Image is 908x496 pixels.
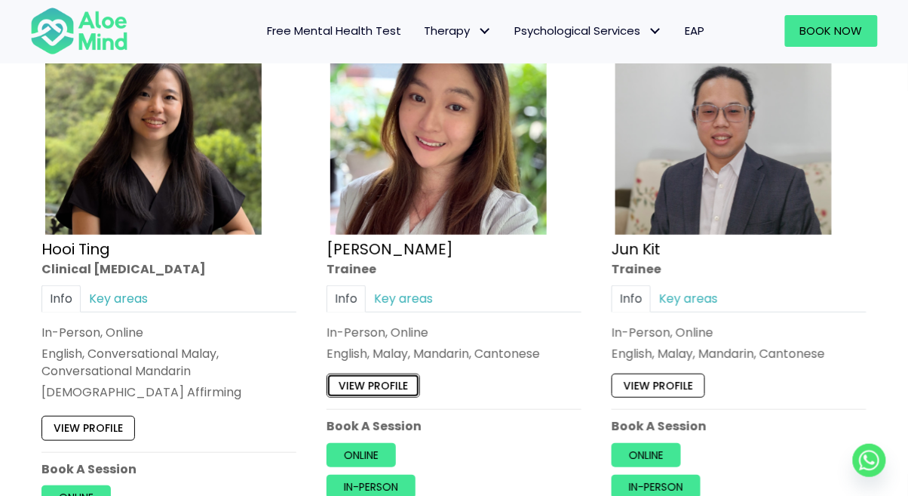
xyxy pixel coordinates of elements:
img: Hooi ting Clinical Psychologist [45,18,262,235]
span: Free Mental Health Test [267,23,401,39]
div: In-Person, Online [327,324,581,341]
span: Therapy [424,23,492,39]
a: Jun Kit [612,239,661,260]
a: View profile [41,417,135,441]
nav: Menu [144,15,716,47]
div: Clinical [MEDICAL_DATA] [41,261,296,279]
a: Online [327,443,396,467]
div: [DEMOGRAPHIC_DATA] Affirming [41,384,296,402]
img: Aloe mind Logo [30,6,128,56]
a: Hooi Ting [41,239,110,260]
a: Online [612,443,681,467]
a: View profile [327,374,420,398]
div: Trainee [327,261,581,279]
a: Key areas [651,286,726,313]
a: Key areas [366,286,441,313]
a: View profile [612,374,705,398]
a: [PERSON_NAME] [327,239,453,260]
a: Info [41,286,81,313]
a: Psychological ServicesPsychological Services: submenu [503,15,673,47]
p: English, Conversational Malay, Conversational Mandarin [41,345,296,380]
div: In-Person, Online [41,324,296,341]
span: Therapy: submenu [474,20,495,42]
span: Book Now [800,23,863,39]
p: English, Malay, Mandarin, Cantonese [612,345,867,362]
span: Psychological Services [514,23,662,39]
p: Book A Session [41,461,296,478]
a: Book Now [785,15,878,47]
div: In-Person, Online [612,324,867,341]
a: EAP [673,15,716,47]
a: Whatsapp [853,444,886,477]
p: Book A Session [327,418,581,436]
a: Key areas [81,286,156,313]
span: Psychological Services: submenu [644,20,666,42]
div: Trainee [612,261,867,279]
a: Info [327,286,366,313]
a: Free Mental Health Test [256,15,413,47]
p: English, Malay, Mandarin, Cantonese [327,345,581,362]
img: Jun Kit Trainee [615,18,832,235]
span: EAP [685,23,704,39]
a: TherapyTherapy: submenu [413,15,503,47]
a: Info [612,286,651,313]
img: hoong yee trainee [330,18,547,235]
p: Book A Session [612,418,867,436]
